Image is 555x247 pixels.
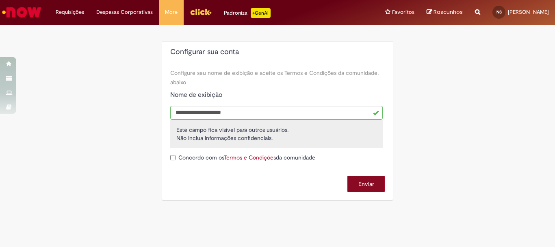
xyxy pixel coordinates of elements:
[224,154,276,161] a: Termos e Condições
[427,9,463,16] a: Rascunhos
[251,8,271,18] p: +GenAi
[508,9,549,15] span: [PERSON_NAME]
[165,8,178,16] span: More
[1,4,43,20] img: ServiceNow
[176,126,377,142] p: Este campo fica visível para outros usuários. Não inclua informações confidenciais.
[170,42,385,54] h3: Configurar sua conta
[496,9,502,15] span: NS
[170,68,385,87] p: Configure seu nome de exibição e aceite os Termos e Condições da comunidade, abaixo
[170,153,315,164] label: Concordo com os da comunidade
[170,90,222,100] label: Nome de exibição
[190,6,212,18] img: click_logo_yellow_360x200.png
[224,8,271,18] div: Padroniza
[347,176,385,192] button: Enviar
[392,8,414,16] span: Favoritos
[56,8,84,16] span: Requisições
[96,8,153,16] span: Despesas Corporativas
[434,8,463,16] span: Rascunhos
